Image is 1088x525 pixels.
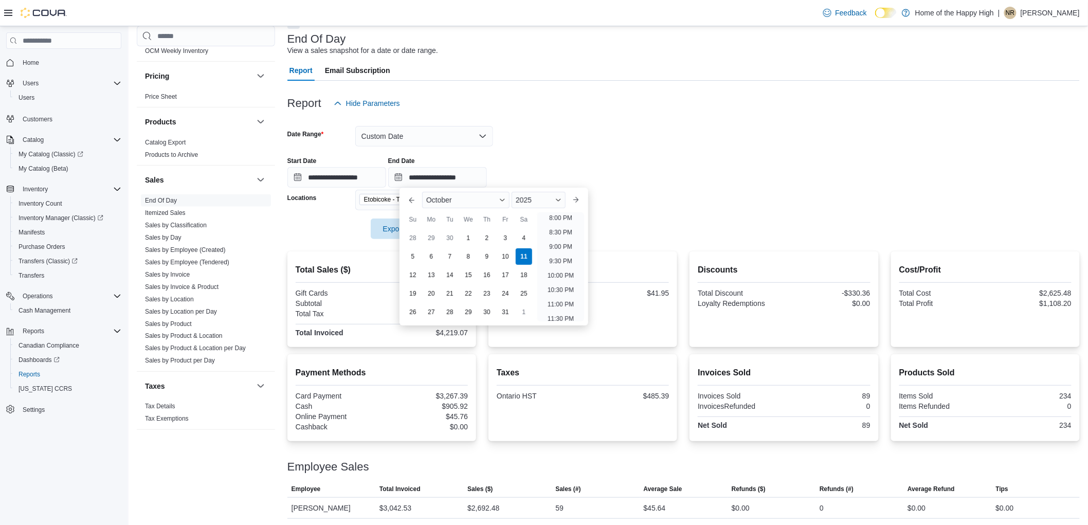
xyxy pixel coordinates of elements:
div: day-26 [405,304,421,320]
div: $0.00 [908,502,926,514]
span: Transfers (Classic) [14,255,121,267]
div: day-5 [405,248,421,265]
span: Sales (#) [555,485,581,493]
span: Email Subscription [325,60,390,81]
span: Settings [19,403,121,416]
a: Sales by Invoice [145,271,190,278]
div: day-25 [516,285,532,302]
div: October, 2025 [404,229,533,321]
span: Users [19,94,34,102]
button: Reports [2,324,125,338]
div: day-19 [405,285,421,302]
a: Inventory Manager (Classic) [14,212,107,224]
span: Users [19,77,121,89]
span: Users [14,92,121,104]
span: Dashboards [14,354,121,366]
span: NR [1006,7,1014,19]
div: 234 [987,392,1072,400]
strong: Net Sold [899,421,929,429]
div: Gift Cards [296,289,380,297]
span: Itemized Sales [145,209,186,217]
div: Items Sold [899,392,984,400]
li: 11:30 PM [543,313,578,325]
span: Sales by Invoice [145,270,190,279]
h2: Invoices Sold [698,367,870,379]
div: Card Payment [296,392,380,400]
span: Washington CCRS [14,383,121,395]
div: day-27 [423,304,440,320]
span: Sales by Product [145,320,192,328]
h3: Report [287,97,321,110]
div: 0 [987,402,1072,410]
div: day-20 [423,285,440,302]
label: Date Range [287,130,324,138]
button: Inventory [19,183,52,195]
div: $45.76 [384,412,468,421]
span: Transfers (Classic) [19,257,78,265]
div: Total Tax [296,310,380,318]
span: Catalog [19,134,121,146]
div: $905.92 [384,402,468,410]
div: Mo [423,211,440,228]
div: 89 [786,392,871,400]
a: Transfers [14,269,48,282]
div: OCM [137,45,275,61]
span: Sales by Product & Location per Day [145,345,246,353]
span: Average Refund [908,485,955,493]
div: Cash [296,402,380,410]
span: Catalog Export [145,138,186,147]
span: Manifests [14,226,121,239]
h2: Discounts [698,264,870,276]
a: Dashboards [10,353,125,367]
div: [PERSON_NAME] [287,498,375,518]
a: Tax Exemptions [145,415,189,423]
span: End Of Day [145,196,177,205]
div: 89 [786,421,871,429]
span: Sales by Product per Day [145,357,215,365]
div: day-3 [497,230,514,246]
button: Pricing [145,71,252,81]
span: Inventory [23,185,48,193]
span: Canadian Compliance [19,341,79,350]
div: Loyalty Redemptions [698,299,782,307]
button: My Catalog (Beta) [10,161,125,176]
span: Reports [14,368,121,381]
a: Catalog Export [145,139,186,146]
a: Feedback [819,3,871,23]
span: 2025 [516,196,532,204]
div: day-1 [516,304,532,320]
li: 11:00 PM [543,298,578,311]
span: Manifests [19,228,45,237]
button: Home [2,55,125,70]
a: Home [19,57,43,69]
a: Customers [19,113,57,125]
div: Button. Open the year selector. 2025 is currently selected. [512,192,566,208]
a: OCM Weekly Inventory [145,47,208,55]
a: Inventory Manager (Classic) [10,211,125,225]
a: Canadian Compliance [14,339,83,352]
div: Ontario HST [497,392,581,400]
h3: Taxes [145,381,165,391]
li: 9:00 PM [545,241,576,253]
a: Users [14,92,39,104]
div: day-29 [423,230,440,246]
div: Th [479,211,495,228]
button: Sales [255,174,267,186]
a: Sales by Product & Location per Day [145,345,246,352]
label: Start Date [287,157,317,165]
span: October [426,196,452,204]
div: day-1 [460,230,477,246]
div: Naomi Raffington [1004,7,1017,19]
span: Operations [23,292,53,300]
div: Total Cost [899,289,984,297]
label: End Date [388,157,415,165]
a: Sales by Employee (Created) [145,246,226,254]
span: Reports [19,325,121,337]
div: InvoicesRefunded [698,402,782,410]
input: Press the down key to open a popover containing a calendar. [287,167,386,188]
div: View a sales snapshot for a date or date range. [287,45,438,56]
div: Taxes [137,401,275,429]
div: $0.00 [384,289,468,297]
